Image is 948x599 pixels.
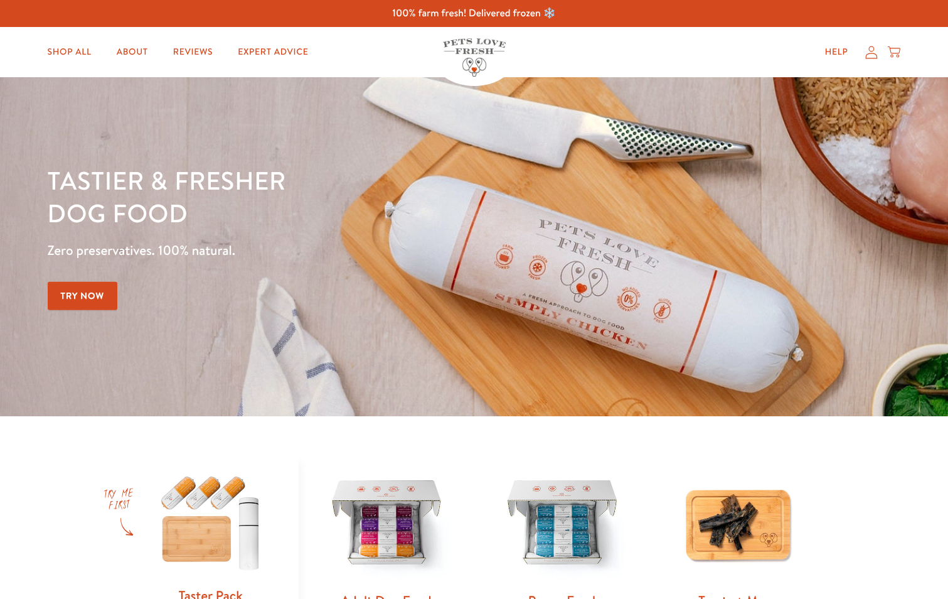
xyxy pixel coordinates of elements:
a: Shop All [38,40,102,65]
a: Try Now [48,282,118,310]
a: About [107,40,158,65]
a: Reviews [163,40,223,65]
img: Pets Love Fresh [443,38,506,77]
h1: Tastier & fresher dog food [48,164,617,229]
a: Expert Advice [228,40,318,65]
p: Zero preservatives. 100% natural. [48,239,617,262]
a: Help [815,40,858,65]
